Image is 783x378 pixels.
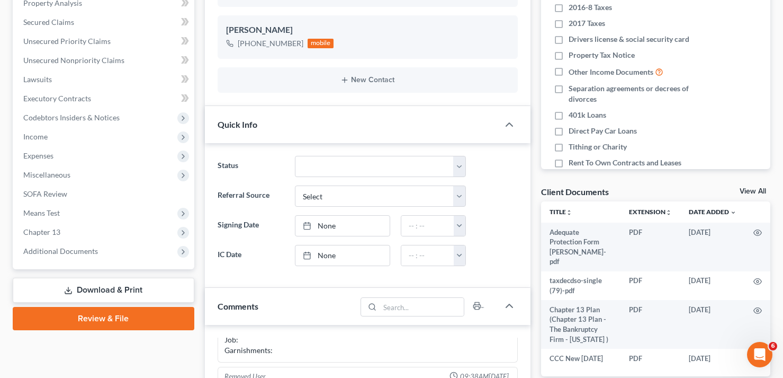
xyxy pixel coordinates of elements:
span: Other Income Documents [569,67,653,77]
span: 401k Loans [569,110,606,120]
a: View All [740,188,766,195]
a: Download & Print [13,278,194,303]
span: 2016-8 Taxes [569,2,612,13]
span: Codebtors Insiders & Notices [23,113,120,122]
span: Unsecured Priority Claims [23,37,111,46]
td: [DATE] [680,300,745,349]
span: Lawsuits [23,75,52,84]
a: Unsecured Nonpriority Claims [15,51,194,70]
td: taxdecdso-single (79)-pdf [541,271,620,301]
a: Extensionunfold_more [629,208,672,216]
label: IC Date [212,245,290,266]
td: Chapter 13 Plan (Chapter 13 Plan - The Bankruptcy Firm - [US_STATE] ) [541,300,620,349]
span: Drivers license & social security card [569,34,689,45]
span: Additional Documents [23,247,98,256]
span: Executory Contracts [23,94,91,103]
span: Tithing or Charity [569,142,627,152]
a: Executory Contracts [15,89,194,108]
span: Comments [218,301,258,311]
span: [PHONE_NUMBER] [238,39,303,48]
div: [PERSON_NAME] [226,24,509,37]
div: Client Documents [541,186,609,197]
iframe: Intercom live chat [747,342,772,367]
i: unfold_more [665,209,672,216]
button: New Contact [226,76,509,84]
span: Income [23,132,48,141]
span: Unsecured Nonpriority Claims [23,56,124,65]
label: Referral Source [212,186,290,207]
a: None [295,245,390,266]
a: Review & File [13,307,194,330]
td: [DATE] [680,271,745,301]
td: Adequate Protection Form [PERSON_NAME]-pdf [541,223,620,271]
i: unfold_more [566,209,572,216]
span: Expenses [23,151,53,160]
a: Date Added expand_more [689,208,736,216]
span: Separation agreements or decrees of divorces [569,83,704,104]
a: Unsecured Priority Claims [15,32,194,51]
input: -- : -- [401,216,454,236]
label: Status [212,156,290,177]
input: -- : -- [401,245,454,266]
i: expand_more [730,209,736,216]
span: SOFA Review [23,189,67,198]
a: None [295,216,390,236]
span: Quick Info [218,119,257,129]
span: 6 [769,342,777,350]
span: Direct Pay Car Loans [569,126,637,136]
span: Secured Claims [23,17,74,27]
a: Titleunfold_more [550,208,572,216]
span: Property Tax Notice [569,50,635,60]
td: PDF [620,271,680,301]
span: Means Test [23,208,60,217]
td: [DATE] [680,223,745,271]
td: [DATE] [680,349,745,368]
label: Signing Date [212,215,290,236]
td: PDF [620,349,680,368]
td: PDF [620,223,680,271]
a: SOFA Review [15,184,194,204]
a: Lawsuits [15,70,194,89]
span: Chapter 13 [23,227,60,236]
span: 2017 Taxes [569,18,605,29]
a: Secured Claims [15,13,194,32]
div: mobile [308,39,334,48]
input: Search... [380,298,464,316]
span: Miscellaneous [23,170,70,179]
td: CCC New [DATE] [541,349,620,368]
span: Rent To Own Contracts and Leases [569,157,681,168]
td: PDF [620,300,680,349]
